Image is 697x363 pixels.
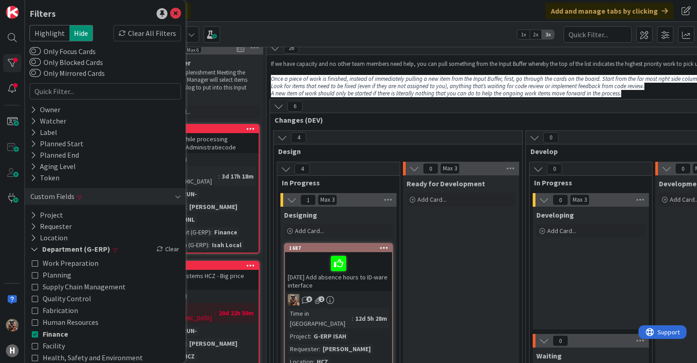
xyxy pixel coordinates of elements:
div: [PERSON_NAME] [187,202,240,212]
div: Max 6 [187,48,199,52]
em: Look for items that need to be fixed (even if they are not assigned to you), anything that’s wait... [271,82,644,90]
div: HCZ [181,351,197,361]
div: Custom Fields [29,191,75,202]
div: 3d 17h 18m [220,171,256,181]
span: 2x [530,30,542,39]
span: Planning [43,269,71,281]
span: Finance [43,328,68,340]
div: [PERSON_NAME] [187,338,240,348]
span: 3x [542,30,554,39]
div: Add and manage tabs by clicking [545,3,673,19]
button: Only Blocked Cards [29,58,41,67]
button: Supply Chain Management [32,281,126,293]
button: Work Preparation [32,257,98,269]
button: Planning [32,269,71,281]
img: VK [288,294,299,306]
div: Label [29,127,58,138]
label: Only Focus Cards [29,46,96,57]
div: [SS] EasySystems HCZ - Big price difference [152,270,259,290]
span: : [215,308,216,318]
button: Location [29,232,69,244]
div: Planned Start [29,138,84,149]
span: In Progress [282,178,388,187]
div: 20d 22h 50m [216,308,256,318]
span: Quality Control [43,293,91,304]
button: Only Focus Cards [29,47,41,56]
span: 26 [284,43,299,54]
span: : [186,338,187,348]
span: 0 [553,194,568,205]
div: 1450 [156,263,259,269]
span: 4 [295,164,310,174]
div: 1687 [285,244,392,252]
div: Owner [29,104,61,115]
div: 1450[SS] EasySystems HCZ - Big price difference [152,262,259,290]
span: Waiting [536,351,562,360]
div: VK [285,294,392,306]
span: Design [278,147,511,156]
span: 0 [423,163,438,174]
span: : [352,313,353,323]
div: 1850 [152,125,259,133]
div: Clear All Filters [113,25,181,41]
span: Designing [284,210,317,219]
span: Highlight [29,25,69,41]
button: Only Mirrored Cards [29,69,41,78]
span: : [211,227,212,237]
button: Project [29,209,64,221]
img: VK [6,319,19,332]
div: HNL [181,214,197,224]
span: Work Preparation [43,257,98,269]
button: Quality Control [32,293,91,304]
div: 1850[SS] Error while processing Toekennen Administratiecode [152,125,259,153]
button: Facility [32,340,65,352]
div: Time in [GEOGRAPHIC_DATA] [288,308,352,328]
span: 2 [319,296,324,302]
div: Max 3 [443,166,457,171]
div: Aging Level [29,161,77,172]
div: G-ERP ISAH [311,331,348,341]
div: 1850 [156,126,259,132]
div: Planned End [29,149,80,161]
button: Human Resources [32,316,98,328]
input: Quick Filter... [29,83,181,99]
span: 8 [306,296,312,302]
span: In Progress [534,178,641,187]
div: Time in [GEOGRAPHIC_DATA] [154,166,218,186]
span: Supply Chain Management [43,281,126,293]
a: 1850[SS] Error while processing Toekennen AdministratiecodeTime in [GEOGRAPHIC_DATA]:3d 17h 18mPr... [151,124,260,254]
span: 0 [553,335,568,346]
div: Finance [212,227,240,237]
span: : [218,171,220,181]
button: Fabrication [32,304,78,316]
div: Project [288,331,310,341]
span: Ready for Development [407,179,485,188]
span: Human Resources [43,316,98,328]
div: Token [29,172,60,184]
div: 1450 [152,262,259,270]
span: Add Card... [417,195,447,204]
div: [DATE] Add absence hours to ID-ware interface [285,252,392,291]
span: : [208,240,210,250]
div: 12d 5h 28m [353,313,389,323]
div: Max 3 [573,198,587,202]
img: Visit kanbanzone.com [6,6,19,19]
input: Quick Filter... [564,26,632,43]
label: Only Mirrored Cards [29,68,105,79]
span: Fabrication [43,304,78,316]
span: : [186,202,187,212]
div: Watcher [29,115,67,127]
em: A new item of work should only be started if there is literally nothing that you can do to help t... [271,90,621,97]
div: [SS] Error while processing Toekennen Administratiecode [152,133,259,153]
div: Requester [288,344,319,354]
div: H [6,344,19,357]
span: Facility [43,340,65,352]
div: Max 3 [320,198,334,202]
span: : [310,331,311,341]
div: Isah Local [210,240,244,250]
span: : [319,344,320,354]
div: Clear [155,244,181,255]
div: Filters [29,7,56,20]
div: 1687[DATE] Add absence hours to ID-ware interface [285,244,392,291]
div: 1687 [289,245,392,251]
